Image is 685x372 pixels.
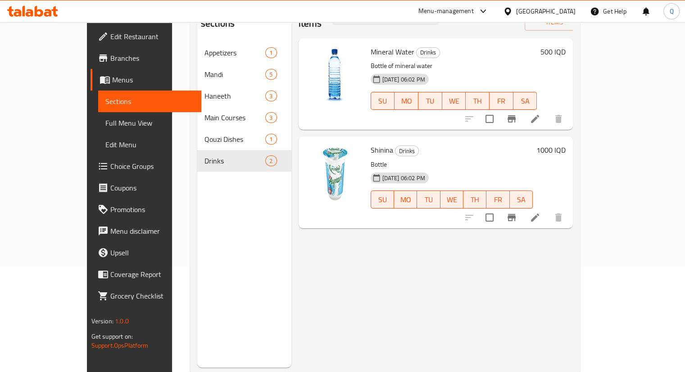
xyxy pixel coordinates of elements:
[197,107,291,128] div: Main Courses3
[418,92,442,110] button: TU
[394,191,417,209] button: MO
[266,70,276,79] span: 5
[299,3,322,30] h2: Menu items
[463,191,486,209] button: TH
[379,75,429,84] span: [DATE] 06:02 PM
[204,112,265,123] span: Main Courses
[204,91,265,101] span: Haneeth
[444,193,460,206] span: WE
[501,108,522,130] button: Branch-specific-item
[265,112,277,123] div: items
[105,118,194,128] span: Full Menu View
[98,112,201,134] a: Full Menu View
[417,191,440,209] button: TU
[110,182,194,193] span: Coupons
[490,193,506,206] span: FR
[91,26,201,47] a: Edit Restaurant
[110,247,194,258] span: Upsell
[421,193,436,206] span: TU
[201,3,235,30] h2: Menu sections
[513,193,529,206] span: SA
[516,6,576,16] div: [GEOGRAPHIC_DATA]
[110,226,194,236] span: Menu disclaimer
[266,49,276,57] span: 1
[204,155,265,166] span: Drinks
[197,38,291,175] nav: Menu sections
[91,199,201,220] a: Promotions
[266,135,276,144] span: 1
[91,47,201,69] a: Branches
[530,113,540,124] a: Edit menu item
[395,146,418,156] span: Drinks
[91,177,201,199] a: Coupons
[490,92,513,110] button: FR
[371,92,395,110] button: SU
[105,96,194,107] span: Sections
[548,207,569,228] button: delete
[469,95,486,108] span: TH
[197,85,291,107] div: Haneeth3
[91,340,149,351] a: Support.OpsPlatform
[422,95,439,108] span: TU
[204,134,265,145] span: Qouzi Dishes
[375,95,391,108] span: SU
[110,53,194,64] span: Branches
[418,6,474,17] div: Menu-management
[91,155,201,177] a: Choice Groups
[91,69,201,91] a: Menus
[398,193,413,206] span: MO
[446,95,463,108] span: WE
[110,31,194,42] span: Edit Restaurant
[398,95,415,108] span: MO
[98,134,201,155] a: Edit Menu
[105,139,194,150] span: Edit Menu
[91,242,201,263] a: Upsell
[517,95,534,108] span: SA
[204,47,265,58] span: Appetizers
[110,269,194,280] span: Coverage Report
[375,193,390,206] span: SU
[486,191,509,209] button: FR
[540,45,566,58] h6: 500 IQD
[371,143,393,157] span: Shinina
[91,315,113,327] span: Version:
[371,45,414,59] span: Mineral Water
[91,285,201,307] a: Grocery Checklist
[536,144,566,156] h6: 1000 IQD
[197,42,291,64] div: Appetizers1
[91,263,201,285] a: Coverage Report
[442,92,466,110] button: WE
[265,47,277,58] div: items
[467,193,483,206] span: TH
[480,109,499,128] span: Select to update
[266,92,276,100] span: 3
[379,174,429,182] span: [DATE] 06:02 PM
[91,220,201,242] a: Menu disclaimer
[416,47,440,58] div: Drinks
[480,208,499,227] span: Select to update
[306,144,363,201] img: Shinina
[110,161,194,172] span: Choice Groups
[204,69,265,80] span: Mandi
[510,191,533,209] button: SA
[115,315,129,327] span: 1.0.0
[371,191,394,209] button: SU
[197,150,291,172] div: Drinks2
[110,204,194,215] span: Promotions
[501,207,522,228] button: Branch-specific-item
[265,134,277,145] div: items
[266,157,276,165] span: 2
[513,92,537,110] button: SA
[395,92,418,110] button: MO
[371,60,537,72] p: Bottle of mineral water
[669,6,673,16] span: Q
[466,92,490,110] button: TH
[197,128,291,150] div: Qouzi Dishes1
[91,331,133,342] span: Get support on:
[197,64,291,85] div: Mandi5
[98,91,201,112] a: Sections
